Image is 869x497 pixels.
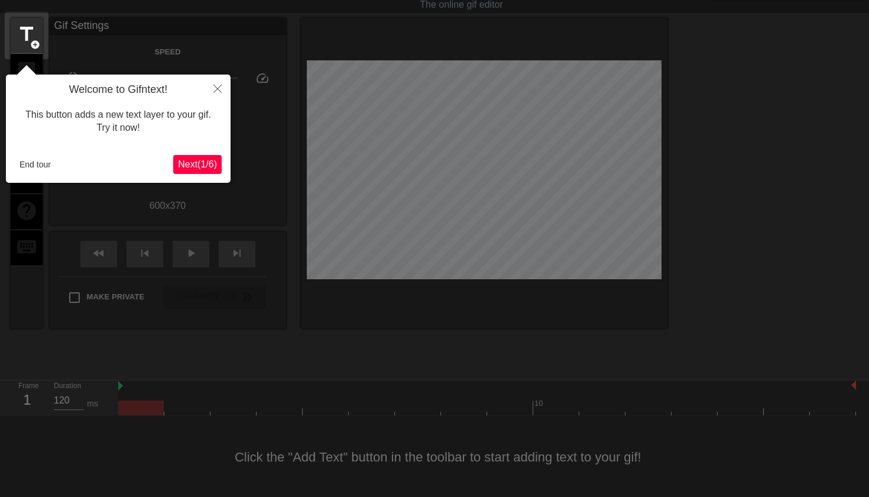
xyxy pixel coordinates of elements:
[205,75,231,102] button: Close
[15,156,56,173] button: End tour
[173,155,222,174] button: Next
[15,96,222,147] div: This button adds a new text layer to your gif. Try it now!
[178,159,217,169] span: Next ( 1 / 6 )
[15,83,222,96] h4: Welcome to Gifntext!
